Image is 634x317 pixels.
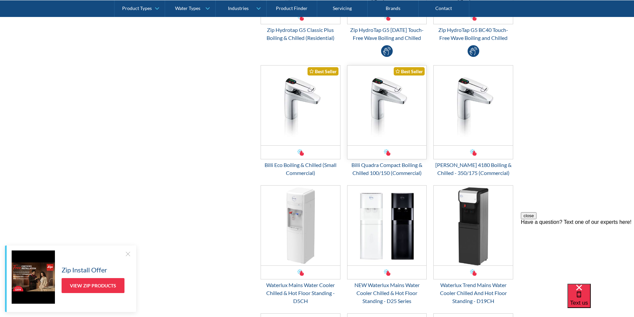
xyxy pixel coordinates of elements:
div: Best Seller [308,67,338,76]
div: Water Types [175,5,200,11]
div: Zip HydroTap G5 BC40 Touch-Free Wave Boiling and Chilled [433,26,513,42]
a: Waterlux Trend Mains Water Cooler Chilled And Hot Floor Standing - D19CHWaterlux Trend Mains Wate... [433,185,513,305]
a: Billi Quadra 4180 Boiling & Chilled - 350/175 (Commercial)[PERSON_NAME] 4180 Boiling & Chilled - ... [433,65,513,177]
h5: Zip Install Offer [62,265,107,275]
div: Zip HydroTap G5 [DATE] Touch-Free Wave Boiling and Chilled [347,26,427,42]
img: Waterlux Trend Mains Water Cooler Chilled And Hot Floor Standing - D19CH [434,186,513,265]
a: Billi Eco Boiling & Chilled (Small Commercial)Best SellerBilli Eco Boiling & Chilled (Small Comme... [261,65,340,177]
div: Billi Eco Boiling & Chilled (Small Commercial) [261,161,340,177]
iframe: podium webchat widget prompt [521,212,634,292]
div: Best Seller [394,67,425,76]
img: NEW Waterlux Mains Water Cooler Chilled & Hot Floor Standing - D25 Series [347,186,427,265]
a: Waterlux Mains Water Cooler Chilled & Hot Floor Standing - D5CHWaterlux Mains Water Cooler Chille... [261,185,340,305]
img: Zip Install Offer [12,250,55,304]
div: Product Types [122,5,152,11]
div: Zip Hydrotap G5 Classic Plus Boiling & Chilled (Residential) [261,26,340,42]
img: Billi Eco Boiling & Chilled (Small Commercial) [261,66,340,145]
div: Industries [228,5,249,11]
iframe: podium webchat widget bubble [567,284,634,317]
div: Waterlux Mains Water Cooler Chilled & Hot Floor Standing - D5CH [261,281,340,305]
div: Waterlux Trend Mains Water Cooler Chilled And Hot Floor Standing - D19CH [433,281,513,305]
a: Billi Quadra Compact Boiling & Chilled 100/150 (Commercial)Best SellerBilli Quadra Compact Boilin... [347,65,427,177]
div: Billi Quadra Compact Boiling & Chilled 100/150 (Commercial) [347,161,427,177]
a: NEW Waterlux Mains Water Cooler Chilled & Hot Floor Standing - D25 Series NEW Waterlux Mains Wate... [347,185,427,305]
div: NEW Waterlux Mains Water Cooler Chilled & Hot Floor Standing - D25 Series [347,281,427,305]
img: Waterlux Mains Water Cooler Chilled & Hot Floor Standing - D5CH [261,186,340,265]
a: View Zip Products [62,278,124,293]
img: Billi Quadra 4180 Boiling & Chilled - 350/175 (Commercial) [434,66,513,145]
img: Billi Quadra Compact Boiling & Chilled 100/150 (Commercial) [347,66,427,145]
div: [PERSON_NAME] 4180 Boiling & Chilled - 350/175 (Commercial) [433,161,513,177]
